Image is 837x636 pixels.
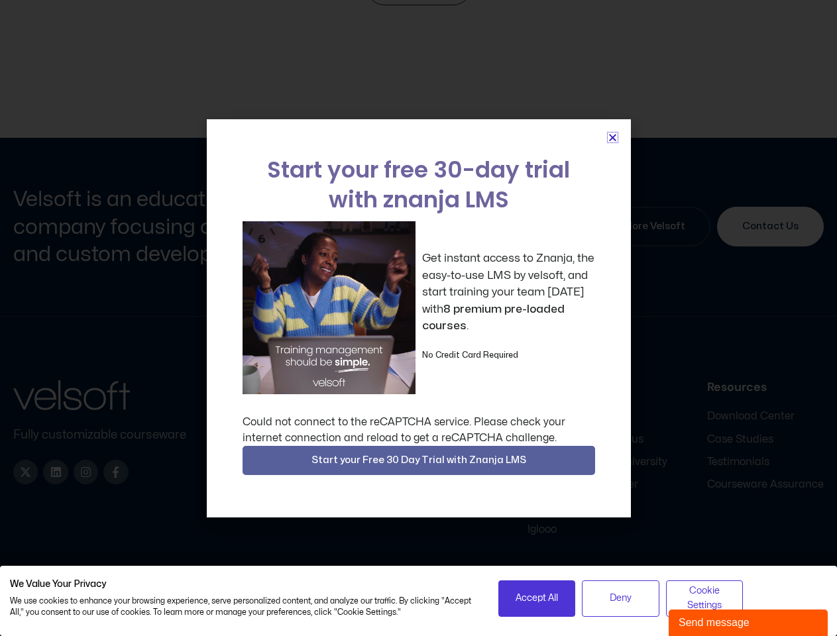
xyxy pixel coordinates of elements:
span: Start your Free 30 Day Trial with Znanja LMS [311,452,526,468]
strong: 8 premium pre-loaded courses [422,303,565,332]
button: Adjust cookie preferences [666,580,744,617]
img: a woman sitting at her laptop dancing [243,221,416,394]
div: Could not connect to the reCAPTCHA service. Please check your internet connection and reload to g... [243,414,595,446]
p: We use cookies to enhance your browsing experience, serve personalized content, and analyze our t... [10,596,478,618]
span: Cookie Settings [675,584,735,613]
span: Accept All [516,591,558,606]
button: Deny all cookies [582,580,659,617]
iframe: chat widget [669,607,830,636]
button: Start your Free 30 Day Trial with Znanja LMS [243,446,595,475]
p: Get instant access to Znanja, the easy-to-use LMS by velsoft, and start training your team [DATE]... [422,250,595,335]
h2: We Value Your Privacy [10,578,478,590]
button: Accept all cookies [498,580,576,617]
span: Deny [610,591,632,606]
h2: Start your free 30-day trial with znanja LMS [243,155,595,215]
strong: No Credit Card Required [422,351,518,359]
a: Close [608,132,618,142]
